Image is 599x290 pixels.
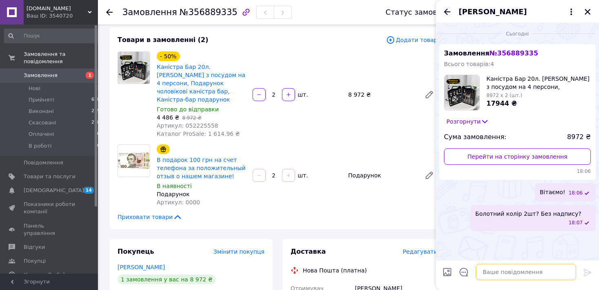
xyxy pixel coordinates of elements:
[157,157,246,179] a: В подарок 100 грн на счет телефона за положительный отзыв о нашем магазине!
[86,72,94,79] span: 1
[345,170,418,181] div: Подарунок
[29,85,40,92] span: Нові
[118,153,150,169] img: В подарок 100 грн на счет телефона за положительный отзыв о нашем магазине!
[24,72,58,79] span: Замовлення
[442,7,452,17] button: Назад
[421,167,437,184] a: Редагувати
[84,187,94,194] span: 14
[459,267,469,277] button: Відкрити шаблони відповідей
[444,148,591,165] a: Перейти на сторінку замовлення
[24,271,68,279] span: Каталог ProSale
[568,219,583,226] span: 18:07 12.08.2025
[157,190,246,198] div: Подарунок
[24,159,63,166] span: Повідомлення
[568,190,583,197] span: 18:06 12.08.2025
[118,275,216,284] div: 1 замовлення у вас на 8 972 ₴
[157,64,245,103] a: Каністра Бар 20л. [PERSON_NAME] з посудом на 4 персони, Подарунок чоловікові каністра бар, Каніст...
[29,131,54,138] span: Оплачені
[157,114,179,121] span: 4 486 ₴
[180,7,237,17] span: №356889335
[29,96,54,104] span: Прийняті
[27,12,98,20] div: Ваш ID: 3540720
[439,29,596,38] div: 12.08.2025
[486,100,517,107] span: 17944 ₴
[291,248,326,255] span: Доставка
[567,133,591,142] span: 8972 ₴
[475,210,581,218] span: Болотний колір 2шт? Без надпису?
[486,93,522,98] span: 8972 x 2 (шт.)
[24,201,75,215] span: Показники роботи компанії
[4,29,101,43] input: Пошук
[486,75,591,91] span: Каністра Бар 20л. [PERSON_NAME] з посудом на 4 персони, Подарунок чоловікові каністра бар, Каніст...
[459,7,527,17] span: [PERSON_NAME]
[459,7,576,17] button: [PERSON_NAME]
[27,5,88,12] span: boobski.shop
[182,115,201,121] span: 8 972 ₴
[24,173,75,180] span: Товари та послуги
[444,133,506,142] span: Сума замовлення:
[157,106,219,113] span: Готово до відправки
[91,108,100,115] span: 225
[386,8,461,16] div: Статус замовлення
[118,52,150,84] img: Каністра Бар 20л. болотна з посудом на 4 персони, Подарунок чоловікові каністра бар, Каністра-бар...
[386,35,437,44] span: Додати товар
[421,86,437,103] a: Редагувати
[24,244,45,251] span: Відгуки
[24,187,84,194] span: [DEMOGRAPHIC_DATA]
[157,122,218,129] span: Артикул: 052225558
[444,168,591,175] span: 18:06 12.08.2025
[489,49,538,57] span: № 356889335
[97,131,100,138] span: 0
[118,36,209,44] span: Товари в замовленні (2)
[97,85,100,92] span: 1
[24,51,98,65] span: Замовлення та повідомлення
[444,117,491,126] button: Розгорнути
[345,89,418,100] div: 8 972 ₴
[24,257,46,265] span: Покупці
[296,91,309,99] div: шт.
[157,199,200,206] span: Артикул: 0000
[157,131,240,137] span: Каталог ProSale: 1 614.96 ₴
[157,51,180,61] div: - 50%
[29,119,56,126] span: Скасовані
[91,96,100,104] span: 628
[503,31,532,38] span: Сьогодні
[583,7,592,17] button: Закрити
[403,248,437,255] span: Редагувати
[91,119,100,126] span: 298
[29,142,51,150] span: В роботі
[118,264,165,270] a: [PERSON_NAME]
[540,188,566,197] span: Вітаємо!
[444,75,479,110] img: 6407043315_w100_h100_kanistra-bar-20l.jpg
[29,108,54,115] span: Виконані
[301,266,369,275] div: Нова Пошта (платна)
[296,171,309,179] div: шт.
[157,183,192,189] span: В наявності
[106,8,113,16] div: Повернутися назад
[118,213,182,221] span: Приховати товари
[118,248,154,255] span: Покупець
[444,61,494,67] span: Всього товарів: 4
[24,222,75,237] span: Панель управління
[444,49,538,57] span: Замовлення
[122,7,177,17] span: Замовлення
[213,248,264,255] span: Змінити покупця
[97,142,100,150] span: 0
